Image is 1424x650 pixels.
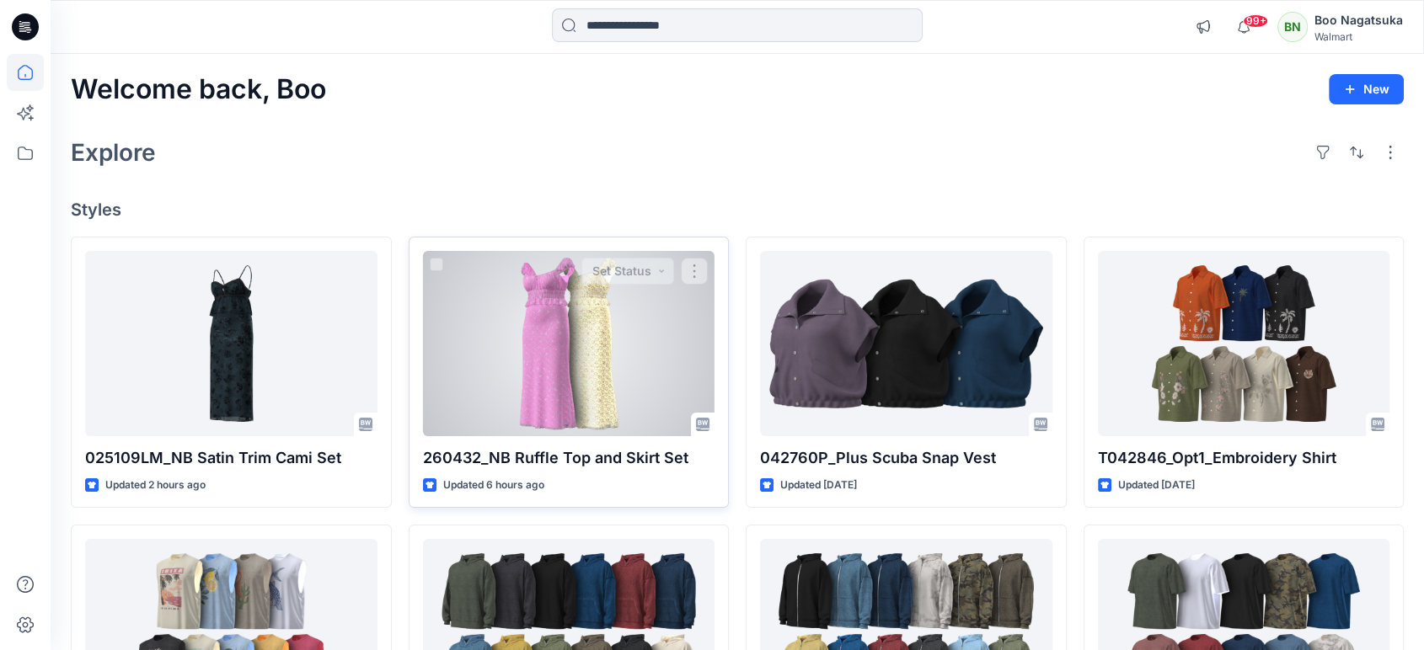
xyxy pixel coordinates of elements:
div: BN [1277,12,1308,42]
p: 025109LM_NB Satin Trim Cami Set [85,446,377,470]
span: 99+ [1243,14,1268,28]
h2: Explore [71,139,156,166]
div: Walmart [1314,30,1403,43]
h2: Welcome back, Boo [71,74,326,105]
a: 042760P_Plus Scuba Snap Vest [760,251,1052,436]
p: Updated 2 hours ago [105,477,206,494]
p: 260432_NB Ruffle Top and Skirt Set [423,446,715,470]
p: Updated [DATE] [780,477,857,494]
a: 025109LM_NB Satin Trim Cami Set [85,251,377,436]
a: 260432_NB Ruffle Top and Skirt Set [423,251,715,436]
h4: Styles [71,200,1404,220]
a: T042846_Opt1_Embroidery Shirt [1098,251,1390,436]
p: T042846_Opt1_Embroidery Shirt [1098,446,1390,470]
button: New [1329,74,1404,104]
div: Boo Nagatsuka [1314,10,1403,30]
p: Updated [DATE] [1118,477,1195,494]
p: 042760P_Plus Scuba Snap Vest [760,446,1052,470]
p: Updated 6 hours ago [443,477,544,494]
